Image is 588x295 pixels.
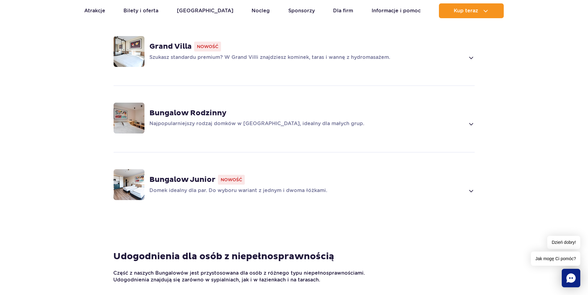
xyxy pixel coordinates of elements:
[288,3,315,18] a: Sponsorzy
[194,42,221,51] span: Nowość
[84,3,105,18] a: Atrakcje
[123,3,158,18] a: Bilety i oferta
[149,42,192,51] strong: Grand Villa
[149,54,465,61] p: Szukasz standardu premium? W Grand Villi znajdziesz kominek, taras i wannę z hydromasażem.
[531,252,580,266] span: Jak mogę Ci pomóc?
[149,109,227,118] strong: Bungalow Rodzinny
[333,3,353,18] a: Dla firm
[149,120,465,128] p: Najpopularniejszy rodzaj domków w [GEOGRAPHIC_DATA], idealny dla małych grup.
[454,8,478,14] span: Kup teraz
[113,270,371,283] p: Część z naszych Bungalowów jest przystosowana dla osób z różnego typu niepełnosprawnościami. Udog...
[252,3,270,18] a: Nocleg
[149,175,215,184] strong: Bungalow Junior
[218,175,245,185] span: Nowość
[439,3,504,18] button: Kup teraz
[547,236,580,249] span: Dzień dobry!
[149,187,465,195] p: Domek idealny dla par. Do wyboru wariant z jednym i dwoma łóżkami.
[372,3,421,18] a: Informacje i pomoc
[562,269,580,287] div: Chat
[177,3,233,18] a: [GEOGRAPHIC_DATA]
[113,251,475,262] h4: Udogodnienia dla osób z niepełnosprawnością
